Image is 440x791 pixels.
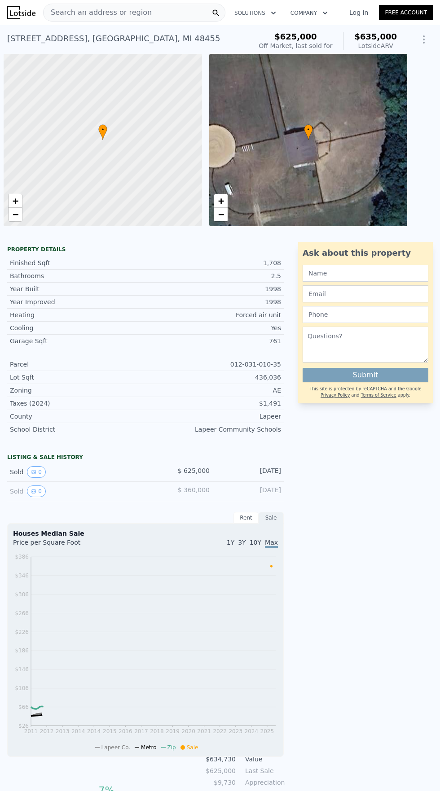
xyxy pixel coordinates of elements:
[27,466,46,478] button: View historical data
[98,126,107,134] span: •
[10,323,145,332] div: Cooling
[217,466,281,478] div: [DATE]
[141,744,156,751] span: Metro
[304,124,313,140] div: •
[283,5,335,21] button: Company
[10,425,145,434] div: School District
[238,539,246,546] span: 3Y
[10,412,145,421] div: County
[13,538,145,552] div: Price per Square Foot
[217,485,281,497] div: [DATE]
[10,466,138,478] div: Sold
[18,723,29,729] tspan: $26
[379,5,433,20] a: Free Account
[145,271,281,280] div: 2.5
[10,485,138,497] div: Sold
[250,539,261,546] span: 10Y
[15,685,29,691] tspan: $106
[103,728,117,734] tspan: 2015
[71,728,85,734] tspan: 2014
[7,454,284,463] div: LISTING & SALE HISTORY
[145,310,281,319] div: Forced air unit
[15,554,29,560] tspan: $386
[213,728,227,734] tspan: 2022
[181,728,195,734] tspan: 2020
[218,195,224,206] span: +
[178,467,210,474] span: $ 625,000
[303,265,428,282] input: Name
[119,728,132,734] tspan: 2016
[205,766,236,776] td: $625,000
[27,485,46,497] button: View historical data
[145,323,281,332] div: Yes
[15,572,29,579] tspan: $346
[10,284,145,293] div: Year Built
[145,373,281,382] div: 436,036
[15,591,29,598] tspan: $306
[10,373,145,382] div: Lot Sqft
[303,285,428,302] input: Email
[56,728,70,734] tspan: 2013
[150,728,164,734] tspan: 2018
[10,310,145,319] div: Heating
[227,5,283,21] button: Solutions
[145,258,281,267] div: 1,708
[10,297,145,306] div: Year Improved
[15,629,29,635] tspan: $226
[10,399,145,408] div: Taxes (2024)
[354,41,397,50] div: Lotside ARV
[205,754,236,764] td: $634,730
[145,337,281,345] div: 761
[10,337,145,345] div: Garage Sqft
[259,41,332,50] div: Off Market, last sold for
[134,728,148,734] tspan: 2017
[260,728,274,734] tspan: 2025
[145,412,281,421] div: Lapeer
[303,306,428,323] input: Phone
[10,271,145,280] div: Bathrooms
[40,728,54,734] tspan: 2012
[145,425,281,434] div: Lapeer Community Schools
[205,778,236,787] td: $9,730
[87,728,101,734] tspan: 2014
[145,297,281,306] div: 1998
[10,258,145,267] div: Finished Sqft
[229,728,242,734] tspan: 2023
[145,399,281,408] div: $1,491
[166,728,180,734] tspan: 2019
[243,766,284,776] td: Last Sale
[303,247,428,259] div: Ask about this property
[145,284,281,293] div: 1998
[354,32,397,41] span: $635,000
[145,386,281,395] div: AE
[233,512,259,524] div: Rent
[18,704,29,710] tspan: $66
[9,208,22,221] a: Zoom out
[7,246,284,253] div: Property details
[7,32,220,45] div: [STREET_ADDRESS] , [GEOGRAPHIC_DATA] , MI 48455
[415,31,433,48] button: Show Options
[303,386,428,399] div: This site is protected by reCAPTCHA and the Google and apply.
[243,754,284,764] td: Value
[101,744,131,751] span: Lapeer Co.
[24,728,38,734] tspan: 2011
[361,393,396,398] a: Terms of Service
[44,7,152,18] span: Search an address or region
[303,368,428,382] button: Submit
[259,512,284,524] div: Sale
[187,744,198,751] span: Sale
[15,647,29,654] tspan: $186
[10,360,145,369] div: Parcel
[167,744,176,751] span: Zip
[265,539,278,548] span: Max
[10,386,145,395] div: Zoning
[145,360,281,369] div: 012-031-010-35
[321,393,350,398] a: Privacy Policy
[218,209,224,220] span: −
[178,486,210,494] span: $ 360,000
[98,124,107,140] div: •
[13,195,18,206] span: +
[15,666,29,673] tspan: $146
[13,209,18,220] span: −
[214,194,228,208] a: Zoom in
